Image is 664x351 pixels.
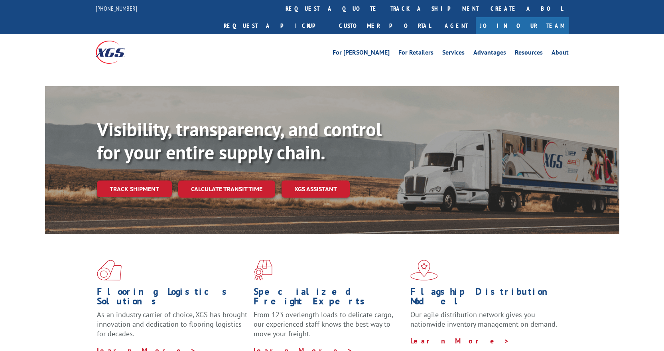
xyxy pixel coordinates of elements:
a: Services [442,49,465,58]
a: XGS ASSISTANT [282,180,350,198]
a: [PHONE_NUMBER] [96,4,137,12]
p: From 123 overlength loads to delicate cargo, our experienced staff knows the best way to move you... [254,310,404,345]
a: Calculate transit time [178,180,275,198]
img: xgs-icon-total-supply-chain-intelligence-red [97,260,122,280]
span: As an industry carrier of choice, XGS has brought innovation and dedication to flooring logistics... [97,310,247,338]
a: For Retailers [398,49,433,58]
h1: Specialized Freight Experts [254,287,404,310]
a: For [PERSON_NAME] [333,49,390,58]
a: Track shipment [97,180,172,197]
a: Agent [437,17,476,34]
a: Request a pickup [218,17,333,34]
h1: Flagship Distribution Model [410,287,561,310]
span: Our agile distribution network gives you nationwide inventory management on demand. [410,310,557,329]
h1: Flooring Logistics Solutions [97,287,248,310]
a: Resources [515,49,543,58]
a: Join Our Team [476,17,569,34]
a: Customer Portal [333,17,437,34]
a: About [552,49,569,58]
b: Visibility, transparency, and control for your entire supply chain. [97,117,382,165]
img: xgs-icon-focused-on-flooring-red [254,260,272,280]
a: Advantages [473,49,506,58]
a: Learn More > [410,336,510,345]
img: xgs-icon-flagship-distribution-model-red [410,260,438,280]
